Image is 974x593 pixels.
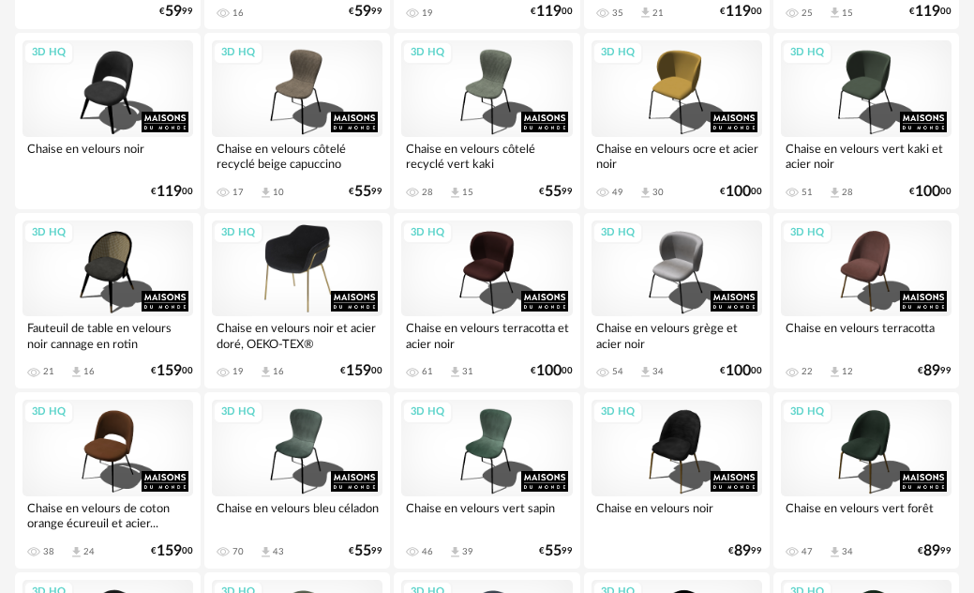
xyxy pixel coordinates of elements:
div: € 00 [531,6,573,18]
div: 3D HQ [592,401,643,424]
span: 55 [545,545,562,557]
div: 3D HQ [592,221,643,245]
div: 31 [462,366,473,377]
span: 59 [165,6,182,18]
div: 3D HQ [402,221,453,245]
div: 16 [83,366,95,377]
div: 49 [612,187,623,198]
a: 3D HQ Chaise en velours terracotta et acier noir 61 Download icon 31 €10000 [394,213,579,388]
div: Chaise en velours noir et acier doré, OEKO-TEX® [212,316,382,354]
div: Chaise en velours noir [22,137,193,175]
a: 3D HQ Chaise en velours grège et acier noir 54 Download icon 34 €10000 [584,213,770,388]
div: 46 [422,546,433,557]
div: 39 [462,546,473,557]
div: 28 [422,187,433,198]
a: 3D HQ Chaise en velours noir €11900 [15,33,201,208]
span: 119 [915,6,940,18]
span: Download icon [448,545,462,559]
span: 159 [157,545,182,557]
div: € 99 [539,545,573,557]
span: 159 [157,365,182,377]
div: Fauteuil de table en velours noir cannage en rotin [22,316,193,354]
span: 59 [354,6,371,18]
span: Download icon [638,365,652,379]
div: 3D HQ [782,221,832,245]
div: 15 [842,8,853,19]
div: € 99 [918,365,952,377]
div: Chaise en velours de coton orange écureuil et acier... [22,496,193,534]
div: € 99 [539,186,573,198]
a: 3D HQ Chaise en velours vert sapin 46 Download icon 39 €5599 [394,392,579,568]
span: Download icon [828,186,842,200]
div: Chaise en velours vert sapin [401,496,572,534]
span: Download icon [259,186,273,200]
div: Chaise en velours côtelé recyclé beige capuccino [212,137,382,175]
div: 47 [802,546,813,557]
div: € 00 [720,186,762,198]
div: 3D HQ [23,41,74,65]
div: € 00 [151,186,193,198]
span: Download icon [448,365,462,379]
a: 3D HQ Chaise en velours terracotta 22 Download icon 12 €8999 [773,213,959,388]
div: 3D HQ [592,41,643,65]
span: 55 [354,186,371,198]
div: 16 [232,8,244,19]
div: € 00 [531,365,573,377]
span: Download icon [828,365,842,379]
span: 89 [923,545,940,557]
a: 3D HQ Chaise en velours bleu céladon 70 Download icon 43 €5599 [204,392,390,568]
div: € 00 [340,365,382,377]
span: 100 [915,186,940,198]
div: 3D HQ [23,401,74,424]
span: 89 [734,545,751,557]
div: 35 [612,8,623,19]
div: 25 [802,8,813,19]
div: € 00 [720,6,762,18]
span: Download icon [638,6,652,20]
span: 119 [536,6,562,18]
div: 3D HQ [213,41,263,65]
div: € 00 [909,186,952,198]
span: 55 [354,545,371,557]
span: Download icon [828,6,842,20]
div: € 99 [349,6,382,18]
a: 3D HQ Chaise en velours de coton orange écureuil et acier... 38 Download icon 24 €15900 [15,392,201,568]
a: 3D HQ Chaise en velours ocre et acier noir 49 Download icon 30 €10000 [584,33,770,208]
div: 61 [422,366,433,377]
div: 19 [232,366,244,377]
div: 3D HQ [23,221,74,245]
div: 30 [652,187,664,198]
a: 3D HQ Chaise en velours noir et acier doré, OEKO-TEX® 19 Download icon 16 €15900 [204,213,390,388]
div: € 99 [349,545,382,557]
span: Download icon [69,365,83,379]
div: 21 [43,366,54,377]
div: 70 [232,546,244,557]
a: 3D HQ Fauteuil de table en velours noir cannage en rotin 21 Download icon 16 €15900 [15,213,201,388]
a: 3D HQ Chaise en velours côtelé recyclé beige capuccino 17 Download icon 10 €5599 [204,33,390,208]
span: Download icon [259,545,273,559]
span: Download icon [638,186,652,200]
div: Chaise en velours côtelé recyclé vert kaki [401,137,572,175]
div: 34 [652,366,664,377]
span: 119 [726,6,751,18]
div: 3D HQ [213,221,263,245]
span: 100 [536,365,562,377]
a: 3D HQ Chaise en velours vert kaki et acier noir 51 Download icon 28 €10000 [773,33,959,208]
div: 51 [802,187,813,198]
div: 3D HQ [213,401,263,424]
div: 3D HQ [402,401,453,424]
div: Chaise en velours grège et acier noir [592,316,762,354]
div: 38 [43,546,54,557]
div: 22 [802,366,813,377]
div: 28 [842,187,853,198]
div: 16 [273,366,284,377]
span: Download icon [69,545,83,559]
a: 3D HQ Chaise en velours vert forêt 47 Download icon 34 €8999 [773,392,959,568]
span: 100 [726,186,751,198]
div: € 99 [349,186,382,198]
span: 100 [726,365,751,377]
a: 3D HQ Chaise en velours côtelé recyclé vert kaki 28 Download icon 15 €5599 [394,33,579,208]
div: Chaise en velours terracotta et acier noir [401,316,572,354]
a: 3D HQ Chaise en velours noir €8999 [584,392,770,568]
div: 15 [462,187,473,198]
